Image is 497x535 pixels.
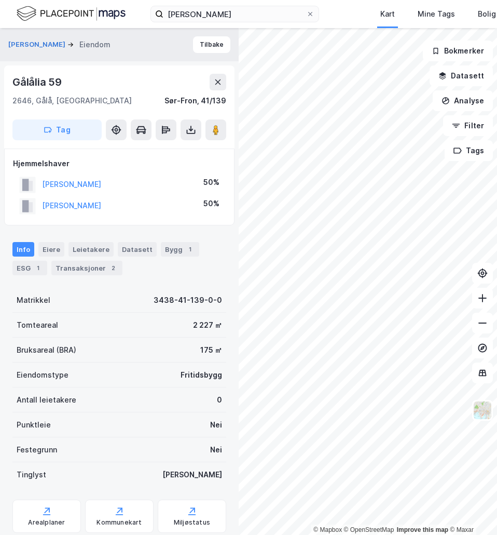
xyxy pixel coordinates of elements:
[118,242,157,257] div: Datasett
[17,319,58,331] div: Tomteareal
[313,526,342,533] a: Mapbox
[8,39,67,50] button: [PERSON_NAME]
[17,294,50,306] div: Matrikkel
[193,36,230,53] button: Tilbake
[210,419,222,431] div: Nei
[17,344,76,356] div: Bruksareal (BRA)
[79,38,111,51] div: Eiendom
[478,8,496,20] div: Bolig
[397,526,448,533] a: Improve this map
[164,95,226,107] div: Sør-Fron, 41/139
[473,400,492,420] img: Z
[12,242,34,257] div: Info
[17,394,76,406] div: Antall leietakere
[344,526,394,533] a: OpenStreetMap
[17,444,57,456] div: Festegrunn
[33,263,43,273] div: 1
[154,294,222,306] div: 3438-41-139-0-0
[217,394,222,406] div: 0
[17,419,51,431] div: Punktleie
[181,369,222,381] div: Fritidsbygg
[174,518,210,527] div: Miljøstatus
[28,518,65,527] div: Arealplaner
[17,5,126,23] img: logo.f888ab2527a4732fd821a326f86c7f29.svg
[161,242,199,257] div: Bygg
[162,469,222,481] div: [PERSON_NAME]
[12,261,47,275] div: ESG
[210,444,222,456] div: Nei
[423,41,493,61] button: Bokmerker
[443,115,493,136] button: Filter
[17,369,68,381] div: Eiendomstype
[203,197,219,210] div: 50%
[380,8,395,20] div: Kart
[12,95,132,107] div: 2646, Gålå, [GEOGRAPHIC_DATA]
[445,485,497,535] iframe: Chat Widget
[38,242,64,257] div: Eiere
[430,65,493,86] button: Datasett
[68,242,114,257] div: Leietakere
[418,8,455,20] div: Mine Tags
[13,157,226,170] div: Hjemmelshaver
[96,518,142,527] div: Kommunekart
[200,344,222,356] div: 175 ㎡
[108,263,118,273] div: 2
[51,261,122,275] div: Transaksjoner
[445,485,497,535] div: Kontrollprogram for chat
[12,119,102,140] button: Tag
[185,244,195,255] div: 1
[12,74,64,90] div: Gålålia 59
[163,6,306,22] input: Søk på adresse, matrikkel, gårdeiere, leietakere eller personer
[445,140,493,161] button: Tags
[203,176,219,189] div: 50%
[17,469,46,481] div: Tinglyst
[433,90,493,111] button: Analyse
[193,319,222,331] div: 2 227 ㎡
